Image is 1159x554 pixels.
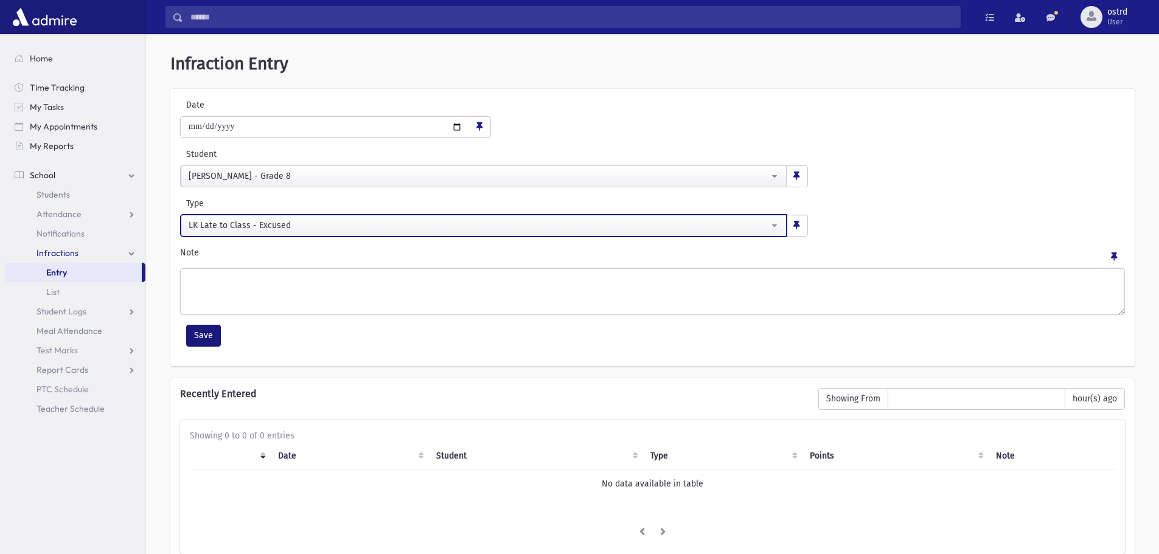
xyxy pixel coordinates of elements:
[180,148,599,161] label: Student
[183,6,960,28] input: Search
[180,197,494,210] label: Type
[180,99,284,111] label: Date
[189,219,769,232] div: LK Late to Class - Excused
[5,185,145,204] a: Students
[5,399,145,418] a: Teacher Schedule
[5,282,145,302] a: List
[5,49,145,68] a: Home
[190,429,1115,442] div: Showing 0 to 0 of 0 entries
[181,215,787,237] button: LK Late to Class - Excused
[5,263,142,282] a: Entry
[643,442,802,470] th: Type: activate to sort column ascending
[181,165,787,187] button: Kaufman, Moshe Aryeh - Grade 8
[30,82,85,93] span: Time Tracking
[802,442,989,470] th: Points: activate to sort column ascending
[5,360,145,379] a: Report Cards
[37,306,86,317] span: Student Logs
[37,209,82,220] span: Attendance
[190,469,1115,497] td: No data available in table
[37,364,88,375] span: Report Cards
[818,388,888,410] span: Showing From
[5,204,145,224] a: Attendance
[46,267,67,278] span: Entry
[30,53,53,64] span: Home
[5,78,145,97] a: Time Tracking
[37,228,85,239] span: Notifications
[5,302,145,321] a: Student Logs
[37,345,78,356] span: Test Marks
[186,325,221,347] button: Save
[37,248,78,258] span: Infractions
[170,54,288,74] span: Infraction Entry
[30,102,64,113] span: My Tasks
[5,379,145,399] a: PTC Schedule
[180,246,199,263] label: Note
[30,170,55,181] span: School
[5,341,145,360] a: Test Marks
[37,325,102,336] span: Meal Attendance
[271,442,429,470] th: Date: activate to sort column ascending
[5,321,145,341] a: Meal Attendance
[30,121,97,132] span: My Appointments
[10,5,80,29] img: AdmirePro
[46,286,60,297] span: List
[989,442,1115,470] th: Note
[189,170,769,182] div: [PERSON_NAME] - Grade 8
[30,140,74,151] span: My Reports
[5,117,145,136] a: My Appointments
[1107,7,1127,17] span: ostrd
[429,442,643,470] th: Student: activate to sort column ascending
[1107,17,1127,27] span: User
[37,189,70,200] span: Students
[5,165,145,185] a: School
[5,136,145,156] a: My Reports
[1065,388,1125,410] span: hour(s) ago
[180,388,806,400] h6: Recently Entered
[5,97,145,117] a: My Tasks
[5,224,145,243] a: Notifications
[37,403,105,414] span: Teacher Schedule
[5,243,145,263] a: Infractions
[37,384,89,395] span: PTC Schedule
